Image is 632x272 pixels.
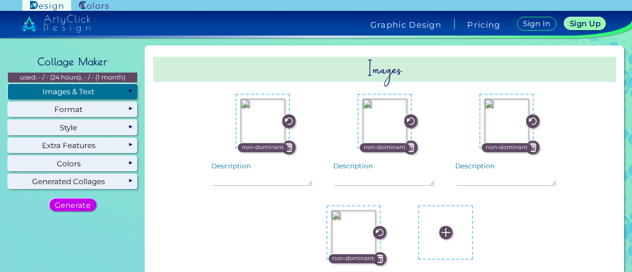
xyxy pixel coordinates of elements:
[362,99,407,143] img: 3eb84f50-fb26-40f4-8843-cf8c8f9693f6
[8,174,137,189] div: Generated Collages
[8,138,137,153] div: Extra Features
[486,143,528,152] p: non-dominant
[519,17,554,30] a: Sign In
[467,21,500,29] a: Pricing
[56,201,88,208] h5: Generate
[484,99,529,143] img: c106692f-7207-45a4-a93c-02bb4bc40945
[566,18,604,30] a: Sign Up
[524,20,549,27] h5: Sign In
[242,143,284,152] p: non-dominant
[22,15,90,33] img: artyclick_design_logo_white_combined_path.svg
[8,102,137,117] div: Format
[439,226,452,239] img: icon_plus_white.svg
[240,99,285,143] img: f7841faa-9fb6-42f0-a734-15f89fea52d9
[153,57,616,82] h2: Images
[33,51,113,73] h2: Collage Maker
[571,20,599,27] h5: Sign Up
[370,21,441,29] h4: Graphic Design
[331,210,376,255] img: 8446ca3e-ed17-433a-b3b6-b7e4a74db120
[79,1,109,10] img: ArtyClick Colors logo
[364,143,406,152] p: non-dominant
[8,156,137,171] div: Colors
[211,163,251,170] label: Description
[8,120,137,135] div: Style
[8,84,137,99] div: Images & Text
[333,163,373,170] label: Description
[455,163,495,170] label: Description
[332,254,374,263] p: non-dominant
[8,73,137,82] p: used: - / - (24 hours), - / - (1 month)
